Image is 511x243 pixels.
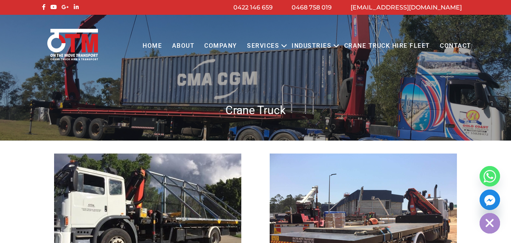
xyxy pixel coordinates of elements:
[480,166,500,187] a: Whatsapp
[138,36,167,56] a: Home
[287,36,336,56] a: Industries
[292,4,332,11] a: 0468 758 019
[480,190,500,210] a: Facebook_Messenger
[339,36,435,56] a: Crane Truck Hire Fleet
[199,36,242,56] a: COMPANY
[167,36,199,56] a: About
[46,28,99,61] img: Otmtransport
[40,103,471,118] h1: Crane Truck
[233,4,273,11] a: 0422 146 659
[242,36,284,56] a: Services
[435,36,476,56] a: Contact
[351,4,462,11] a: [EMAIL_ADDRESS][DOMAIN_NAME]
